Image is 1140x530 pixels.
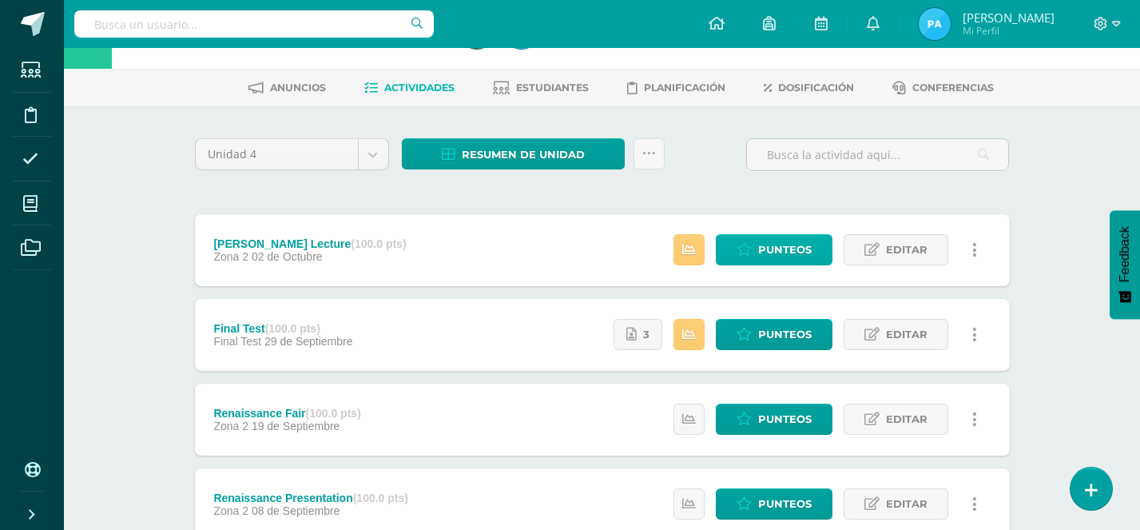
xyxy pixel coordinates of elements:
span: Resumen de unidad [462,140,585,169]
a: Punteos [716,404,832,435]
strong: (100.0 pts) [353,492,408,504]
span: 19 de Septiembre [252,420,340,432]
input: Busca la actividad aquí... [747,139,1008,170]
span: 08 de Septiembre [252,504,340,517]
a: Punteos [716,234,832,265]
div: Final Test [213,322,352,335]
strong: (100.0 pts) [265,322,320,335]
span: Dosificación [778,82,854,94]
div: [PERSON_NAME] Lecture [213,237,406,250]
span: Editar [886,235,927,265]
span: 29 de Septiembre [264,335,353,348]
input: Busca un usuario... [74,10,434,38]
span: Zona 2 [213,504,248,517]
span: Anuncios [270,82,326,94]
span: Editar [886,320,927,349]
a: Resumen de unidad [402,138,625,169]
a: Anuncios [248,75,326,101]
a: Planificación [627,75,725,101]
a: Punteos [716,319,832,350]
a: Unidad 4 [196,139,388,169]
span: Punteos [758,489,812,519]
span: Mi Perfil [963,24,1055,38]
span: Actividades [384,82,455,94]
span: Feedback [1118,226,1132,282]
span: Punteos [758,320,812,349]
span: [PERSON_NAME] [963,10,1055,26]
a: 3 [614,319,662,350]
span: Editar [886,404,927,434]
a: Estudiantes [493,75,589,101]
a: Actividades [364,75,455,101]
strong: (100.0 pts) [306,407,361,420]
span: Planificación [644,82,725,94]
a: Conferencias [892,75,994,101]
span: 02 de Octubre [252,250,323,263]
span: Editar [886,489,927,519]
strong: (100.0 pts) [351,237,406,250]
span: Estudiantes [516,82,589,94]
div: Renaissance Presentation [213,492,408,504]
span: Punteos [758,235,812,265]
span: Final Test [213,335,261,348]
span: Unidad 4 [208,139,346,169]
span: Zona 2 [213,250,248,263]
span: Zona 2 [213,420,248,432]
a: Punteos [716,488,832,520]
span: Punteos [758,404,812,434]
button: Feedback - Mostrar encuesta [1110,210,1140,319]
span: Conferencias [912,82,994,94]
span: 3 [643,320,649,349]
img: 0f995d38a2ac4800dac857d5b8ee16be.png [919,8,951,40]
div: Renaissance Fair [213,407,360,420]
a: Dosificación [764,75,854,101]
